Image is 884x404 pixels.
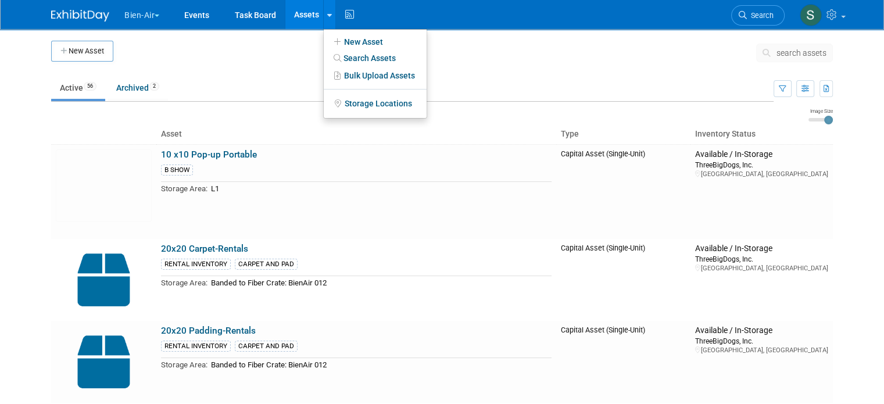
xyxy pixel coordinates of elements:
[695,170,828,178] div: [GEOGRAPHIC_DATA], [GEOGRAPHIC_DATA]
[161,149,257,160] a: 10 x10 Pop-up Portable
[556,321,690,403] td: Capital Asset (Single-Unit)
[235,259,298,270] div: CARPET AND PAD
[161,326,256,336] a: 20x20 Padding-Rentals
[731,5,785,26] a: Search
[695,346,828,355] div: [GEOGRAPHIC_DATA], [GEOGRAPHIC_DATA]
[324,34,427,50] a: New Asset
[747,11,774,20] span: Search
[51,10,109,22] img: ExhibitDay
[149,82,159,91] span: 2
[324,50,427,66] a: Search Assets
[51,41,113,62] button: New Asset
[161,165,193,176] div: B SHOW
[695,326,828,336] div: Available / In-Storage
[556,124,690,144] th: Type
[800,4,822,26] img: Samantha Meyers
[207,276,552,289] td: Banded to Fiber Crate: BienAir 012
[695,149,828,160] div: Available / In-Storage
[56,326,152,398] img: Capital-Asset-Icon-2.png
[695,254,828,264] div: ThreeBigDogs, Inc.
[51,77,105,99] a: Active56
[161,259,231,270] div: RENTAL INVENTORY
[161,360,207,369] span: Storage Area:
[324,66,427,85] a: Bulk Upload Assets
[556,239,690,321] td: Capital Asset (Single-Unit)
[324,94,427,113] a: Storage Locations
[695,244,828,254] div: Available / In-Storage
[695,160,828,170] div: ThreeBigDogs, Inc.
[161,244,248,254] a: 20x20 Carpet-Rentals
[161,341,231,352] div: RENTAL INVENTORY
[808,108,833,115] div: Image Size
[207,182,552,195] td: L1
[84,82,96,91] span: 56
[695,336,828,346] div: ThreeBigDogs, Inc.
[56,244,152,316] img: Capital-Asset-Icon-2.png
[776,48,826,58] span: search assets
[556,144,690,239] td: Capital Asset (Single-Unit)
[161,184,207,193] span: Storage Area:
[695,264,828,273] div: [GEOGRAPHIC_DATA], [GEOGRAPHIC_DATA]
[235,341,298,352] div: CARPET AND PAD
[207,358,552,371] td: Banded to Fiber Crate: BienAir 012
[108,77,168,99] a: Archived2
[161,278,207,287] span: Storage Area:
[756,44,833,62] button: search assets
[156,124,556,144] th: Asset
